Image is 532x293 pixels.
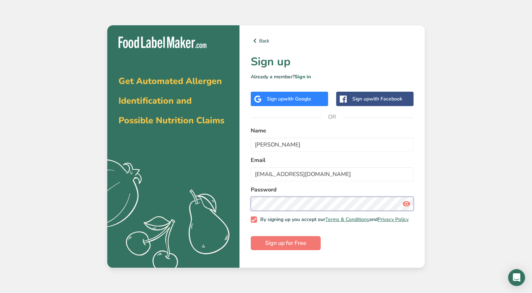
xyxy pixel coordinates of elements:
[251,37,414,45] a: Back
[251,138,414,152] input: John Doe
[251,167,414,181] input: email@example.com
[251,73,414,80] p: Already a member?
[325,216,369,223] a: Terms & Conditions
[284,96,311,102] span: with Google
[257,216,409,223] span: By signing up you accept our and
[352,95,402,103] div: Sign up
[251,185,414,194] label: Password
[265,239,306,247] span: Sign up for Free
[251,236,321,250] button: Sign up for Free
[508,269,525,286] div: Open Intercom Messenger
[251,126,414,135] label: Name
[378,216,409,223] a: Privacy Policy
[251,156,414,164] label: Email
[267,95,311,103] div: Sign up
[322,106,343,128] span: OR
[295,73,311,80] a: Sign in
[118,37,206,48] img: Food Label Maker
[369,96,402,102] span: with Facebook
[251,53,414,70] h1: Sign up
[118,75,224,126] span: Get Automated Allergen Identification and Possible Nutrition Claims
